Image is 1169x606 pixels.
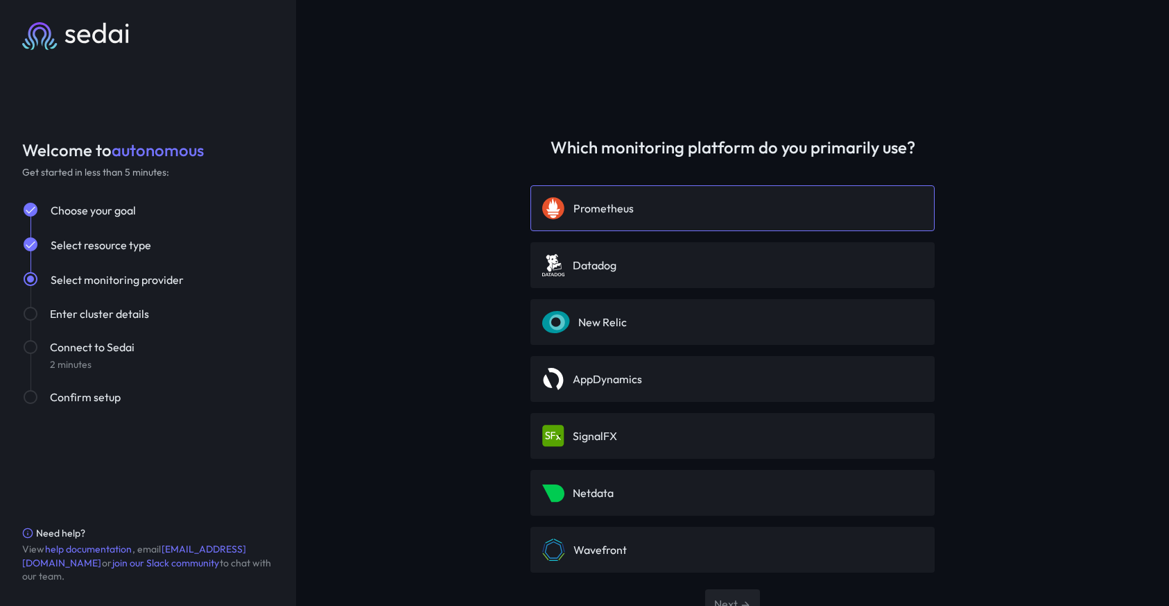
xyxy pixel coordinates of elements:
[50,339,274,355] div: Connect to Sedai
[44,542,132,556] a: help documentation
[22,542,246,570] a: [EMAIL_ADDRESS][DOMAIN_NAME]
[36,527,85,541] div: Need help?
[22,140,274,160] div: Welcome to
[530,527,935,573] div: Wavefront
[573,485,614,501] div: Netdata
[50,305,274,322] div: Enter cluster details
[573,200,634,217] div: Prometheus
[530,299,935,345] div: New Relic
[578,314,627,330] div: New Relic
[50,236,152,254] button: Select resource type
[530,356,935,402] div: AppDynamics
[573,257,616,273] div: Datadog
[50,389,274,405] div: Confirm setup
[50,271,184,289] button: Select monitoring provider
[22,543,274,584] div: View , email or to chat with our team.
[573,541,627,558] div: Wavefront
[551,137,915,158] div: Which monitoring platform do you primarily use?
[112,556,220,570] a: join our Slack community
[50,358,274,372] div: 2 minutes
[573,371,642,387] div: AppDynamics
[50,201,137,219] button: Choose your goal
[530,413,935,459] div: SignalFX
[530,185,935,231] div: Prometheus
[530,242,935,288] div: Datadog
[530,470,935,516] div: Netdata
[22,166,274,180] div: Get started in less than 5 minutes:
[573,428,617,444] div: SignalFX
[112,140,204,160] span: autonomous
